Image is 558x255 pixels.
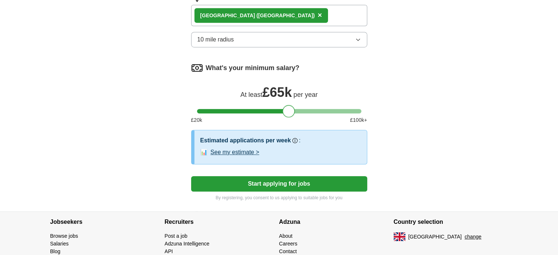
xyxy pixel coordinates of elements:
[191,194,367,201] p: By registering, you consent to us applying to suitable jobs for you
[191,62,203,74] img: salary.png
[394,212,508,232] h4: Country selection
[318,11,322,19] span: ×
[240,91,262,98] span: At least
[165,248,173,254] a: API
[293,91,318,98] span: per year
[197,35,234,44] span: 10 mile radius
[211,148,259,157] button: See my estimate >
[279,233,293,239] a: About
[50,233,78,239] a: Browse jobs
[50,241,69,247] a: Salaries
[279,241,298,247] a: Careers
[165,241,209,247] a: Adzuna Intelligence
[50,248,61,254] a: Blog
[464,233,481,241] button: change
[394,232,405,241] img: UK flag
[206,63,299,73] label: What's your minimum salary?
[200,136,291,145] h3: Estimated applications per week
[200,12,255,18] strong: [GEOGRAPHIC_DATA]
[191,176,367,192] button: Start applying for jobs
[299,136,300,145] h3: :
[408,233,462,241] span: [GEOGRAPHIC_DATA]
[262,85,292,100] span: £ 65k
[318,10,322,21] button: ×
[165,233,187,239] a: Post a job
[256,12,315,18] span: ([GEOGRAPHIC_DATA])
[191,116,202,124] span: £ 20 k
[191,32,367,47] button: 10 mile radius
[200,148,208,157] span: 📊
[279,248,297,254] a: Contact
